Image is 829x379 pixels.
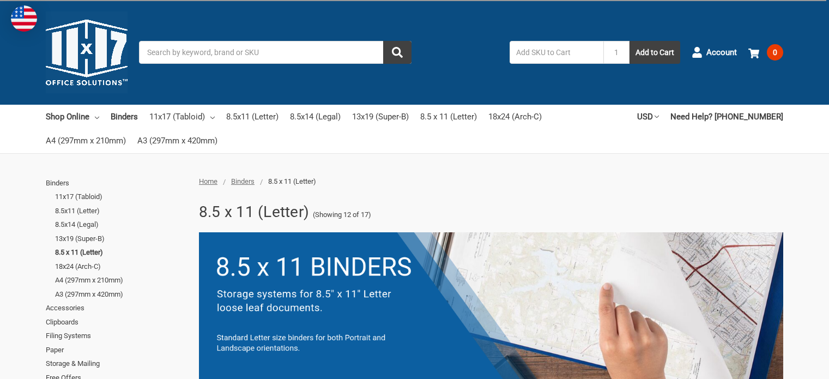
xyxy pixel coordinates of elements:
[420,105,477,129] a: 8.5 x 11 (Letter)
[46,105,99,129] a: Shop Online
[11,5,37,32] img: duty and tax information for United States
[137,129,217,153] a: A3 (297mm x 420mm)
[767,44,783,61] span: 0
[352,105,409,129] a: 13x19 (Super-B)
[748,38,783,67] a: 0
[290,105,341,129] a: 8.5x14 (Legal)
[55,232,187,246] a: 13x19 (Super-B)
[226,105,279,129] a: 8.5x11 (Letter)
[46,343,187,357] a: Paper
[46,11,128,93] img: 11x17.com
[231,177,255,185] a: Binders
[55,245,187,260] a: 8.5 x 11 (Letter)
[46,129,126,153] a: A4 (297mm x 210mm)
[46,357,187,371] a: Storage & Mailing
[670,105,783,129] a: Need Help? [PHONE_NUMBER]
[46,329,187,343] a: Filing Systems
[630,41,680,64] button: Add to Cart
[268,177,316,185] span: 8.5 x 11 (Letter)
[55,204,187,218] a: 8.5x11 (Letter)
[510,41,603,64] input: Add SKU to Cart
[55,218,187,232] a: 8.5x14 (Legal)
[488,105,542,129] a: 18x24 (Arch-C)
[313,209,371,220] span: (Showing 12 of 17)
[46,176,187,190] a: Binders
[139,41,412,64] input: Search by keyword, brand or SKU
[706,46,737,59] span: Account
[199,198,309,226] h1: 8.5 x 11 (Letter)
[149,105,215,129] a: 11x17 (Tabloid)
[55,190,187,204] a: 11x17 (Tabloid)
[692,38,737,67] a: Account
[739,350,829,379] iframe: Google Customer Reviews
[55,273,187,287] a: A4 (297mm x 210mm)
[637,105,659,129] a: USD
[55,260,187,274] a: 18x24 (Arch-C)
[46,315,187,329] a: Clipboards
[46,301,187,315] a: Accessories
[55,287,187,302] a: A3 (297mm x 420mm)
[111,105,138,129] a: Binders
[199,177,217,185] a: Home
